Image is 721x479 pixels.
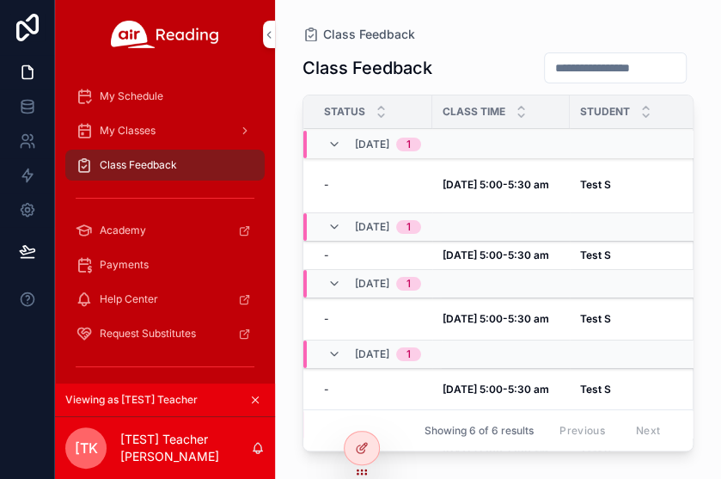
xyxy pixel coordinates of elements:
[65,393,198,407] span: Viewing as [TEST] Teacher
[580,383,611,396] strong: Test S
[324,249,422,262] a: -
[580,105,630,119] span: Student
[406,347,411,361] div: 1
[65,115,265,146] a: My Classes
[324,249,329,262] span: -
[443,383,559,396] a: [DATE] 5:00-5:30 am
[443,383,549,396] strong: [DATE] 5:00-5:30 am
[443,312,549,325] strong: [DATE] 5:00-5:30 am
[65,284,265,315] a: Help Center
[65,215,265,246] a: Academy
[100,258,149,272] span: Payments
[443,178,549,191] strong: [DATE] 5:00-5:30 am
[425,424,534,438] span: Showing 6 of 6 results
[100,327,196,341] span: Request Substitutes
[100,292,158,306] span: Help Center
[443,178,559,192] a: [DATE] 5:00-5:30 am
[443,249,549,261] strong: [DATE] 5:00-5:30 am
[324,312,329,326] span: -
[65,150,265,181] a: Class Feedback
[355,138,389,151] span: [DATE]
[324,178,329,192] span: -
[75,438,98,458] span: [TK
[324,178,422,192] a: -
[443,312,559,326] a: [DATE] 5:00-5:30 am
[355,277,389,291] span: [DATE]
[406,277,411,291] div: 1
[65,249,265,280] a: Payments
[406,138,411,151] div: 1
[580,178,702,192] a: Test S
[355,220,389,234] span: [DATE]
[580,249,611,261] strong: Test S
[355,347,389,361] span: [DATE]
[324,312,422,326] a: -
[580,312,702,326] a: Test S
[443,105,505,119] span: Class Time
[302,26,415,43] a: Class Feedback
[65,81,265,112] a: My Schedule
[65,318,265,349] a: Request Substitutes
[100,89,163,103] span: My Schedule
[580,312,611,325] strong: Test S
[100,158,177,172] span: Class Feedback
[324,105,365,119] span: Status
[302,56,432,80] h1: Class Feedback
[580,383,702,396] a: Test S
[120,431,251,465] p: [TEST] Teacher [PERSON_NAME]
[580,178,611,191] strong: Test S
[323,26,415,43] span: Class Feedback
[111,21,219,48] img: App logo
[406,220,411,234] div: 1
[580,249,702,262] a: Test S
[443,249,559,262] a: [DATE] 5:00-5:30 am
[100,224,146,237] span: Academy
[55,69,275,384] div: scrollable content
[324,383,329,396] span: -
[100,124,156,138] span: My Classes
[324,383,422,396] a: -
